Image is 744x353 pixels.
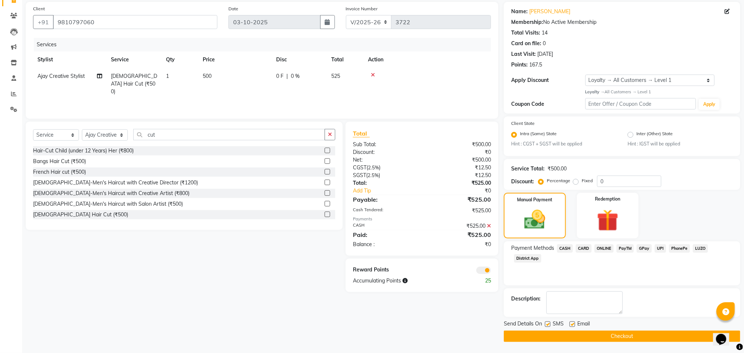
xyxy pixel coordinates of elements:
[331,73,340,79] span: 525
[557,244,573,253] span: CASH
[585,89,605,94] strong: Loyalty →
[228,6,238,12] label: Date
[617,244,634,253] span: PayTM
[459,277,497,285] div: 25
[517,197,553,203] label: Manual Payment
[518,208,552,232] img: _cash.svg
[347,195,422,204] div: Payable:
[33,179,198,187] div: [DEMOGRAPHIC_DATA]-Men's Haircut with Creative Director (₹1200)
[713,324,737,346] iframe: chat widget
[514,254,541,263] span: District App
[353,130,370,137] span: Total
[347,230,422,239] div: Paid:
[347,277,459,285] div: Accumulating Points
[636,130,673,139] label: Inter (Other) State
[520,130,557,139] label: Intra (Same) State
[511,40,541,47] div: Card on file:
[347,187,434,195] a: Add Tip
[511,18,733,26] div: No Active Membership
[595,196,620,202] label: Redemption
[537,50,553,58] div: [DATE]
[637,244,652,253] span: GPay
[422,141,496,148] div: ₹500.00
[347,207,422,215] div: Cash Tendered:
[347,241,422,248] div: Balance :
[504,320,542,329] span: Send Details On
[347,266,422,274] div: Reward Points
[422,195,496,204] div: ₹525.00
[422,179,496,187] div: ₹525.00
[33,168,86,176] div: French Hair cut (₹500)
[198,51,272,68] th: Price
[511,165,545,173] div: Service Total:
[276,72,283,80] span: 0 F
[511,29,540,37] div: Total Visits:
[585,89,733,95] div: All Customers → Level 1
[511,100,585,108] div: Coupon Code
[553,320,564,329] span: SMS
[422,172,496,179] div: ₹12.50
[655,244,666,253] span: UPI
[347,164,422,172] div: ( )
[368,172,379,178] span: 2.5%
[203,73,212,79] span: 500
[166,73,169,79] span: 1
[511,141,617,147] small: Hint : CGST + SGST will be applied
[699,99,720,110] button: Apply
[669,244,690,253] span: PhonePe
[511,8,528,15] div: Name:
[33,190,189,197] div: [DEMOGRAPHIC_DATA]-Men's Haircut with Creative Artist (₹800)
[33,15,54,29] button: +91
[353,216,491,222] div: Payments
[33,200,183,208] div: [DEMOGRAPHIC_DATA]-Men's Haircut with Salon Artist (₹500)
[548,165,567,173] div: ₹500.00
[422,156,496,164] div: ₹500.00
[595,244,614,253] span: ONLINE
[422,241,496,248] div: ₹0
[347,156,422,164] div: Net:
[511,120,535,127] label: Client State
[347,222,422,230] div: CASH
[347,172,422,179] div: ( )
[53,15,217,29] input: Search by Name/Mobile/Email/Code
[291,72,300,80] span: 0 %
[422,222,496,230] div: ₹525.00
[347,179,422,187] div: Total:
[542,29,548,37] div: 14
[272,51,327,68] th: Disc
[547,177,570,184] label: Percentage
[511,295,541,303] div: Description:
[529,61,542,69] div: 167.5
[33,147,134,155] div: Hair-Cut Child (under 12 Years) Her (₹800)
[34,38,496,51] div: Services
[585,98,696,109] input: Enter Offer / Coupon Code
[543,40,546,47] div: 0
[582,177,593,184] label: Fixed
[504,331,740,342] button: Checkout
[353,172,366,179] span: SGST
[434,187,496,195] div: ₹0
[37,73,85,79] span: Ajay Creative Stylist
[111,73,157,95] span: [DEMOGRAPHIC_DATA] Hair Cut (₹500)
[33,51,106,68] th: Stylist
[353,164,366,171] span: CGST
[511,50,536,58] div: Last Visit:
[346,6,378,12] label: Invoice Number
[106,51,162,68] th: Service
[511,18,543,26] div: Membership:
[364,51,491,68] th: Action
[511,61,528,69] div: Points:
[590,207,625,234] img: _gift.svg
[286,72,288,80] span: |
[33,211,128,219] div: [DEMOGRAPHIC_DATA] Hair Cut (₹500)
[511,76,585,84] div: Apply Discount
[327,51,364,68] th: Total
[33,158,86,165] div: Bangs Hair Cut (₹500)
[422,164,496,172] div: ₹12.50
[33,6,45,12] label: Client
[368,165,379,170] span: 2.5%
[577,320,590,329] span: Email
[693,244,708,253] span: LUZO
[576,244,592,253] span: CARD
[628,141,733,147] small: Hint : IGST will be applied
